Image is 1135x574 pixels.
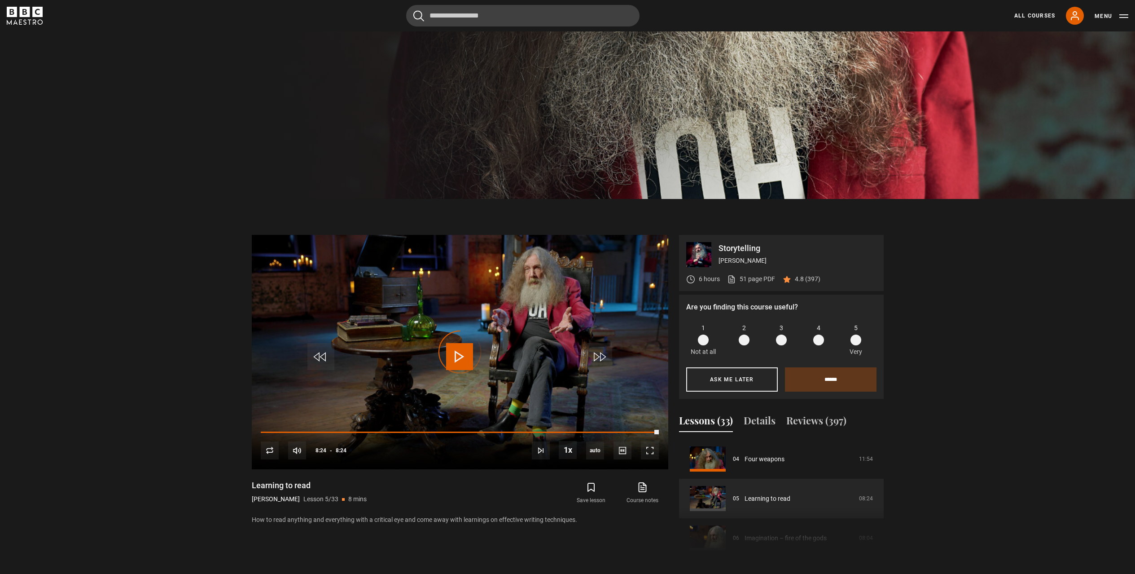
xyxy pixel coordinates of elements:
button: Save lesson [565,480,617,506]
button: Submit the search query [413,10,424,22]
p: 4.8 (397) [795,274,820,284]
p: Very [847,347,865,357]
button: Captions [614,442,631,459]
button: Fullscreen [641,442,659,459]
span: 2 [742,323,746,333]
span: 8:24 [336,442,346,459]
button: Reviews (397) [786,413,846,432]
p: 8 mins [348,495,367,504]
p: Not at all [691,347,716,357]
div: Current quality: 720p [586,442,604,459]
h1: Learning to read [252,480,367,491]
p: [PERSON_NAME] [252,495,300,504]
span: 5 [854,323,858,333]
button: Mute [288,442,306,459]
button: Lessons (33) [679,413,733,432]
p: How to read anything and everything with a critical eye and come away with learnings on effective... [252,515,668,525]
video-js: Video Player [252,235,668,469]
p: Are you finding this course useful? [686,302,876,313]
button: Replay [261,442,279,459]
svg: BBC Maestro [7,7,43,25]
span: 3 [780,323,783,333]
input: Search [406,5,640,26]
p: [PERSON_NAME] [719,256,876,265]
button: Details [744,413,776,432]
a: 51 page PDF [727,274,775,284]
p: Storytelling [719,244,876,252]
a: All Courses [1014,12,1055,20]
a: Learning to read [745,494,790,503]
button: Toggle navigation [1095,12,1128,21]
p: Lesson 5/33 [303,495,338,504]
span: 8:24 [316,442,326,459]
p: 6 hours [699,274,720,284]
a: Four weapons [745,455,784,464]
a: Course notes [617,480,668,506]
button: Playback Rate [559,441,577,459]
button: Ask me later [686,367,778,392]
span: 1 [701,323,705,333]
span: auto [586,442,604,459]
div: Progress Bar [261,432,658,433]
span: - [330,447,332,454]
button: Next Lesson [532,442,550,459]
span: 4 [817,323,820,333]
